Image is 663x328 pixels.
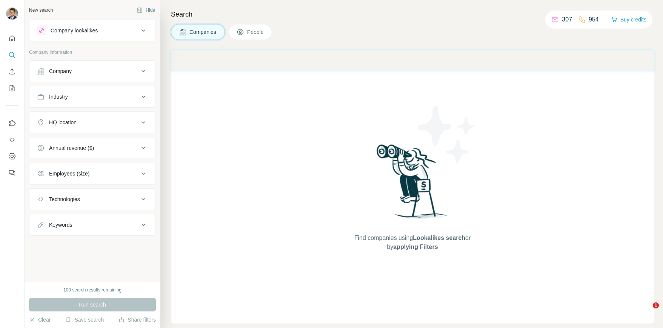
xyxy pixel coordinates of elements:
div: Employees (size) [49,170,89,177]
span: Lookalikes search [413,235,465,241]
img: Surfe Illustration - Woman searching with binoculars [373,142,452,226]
span: People [247,28,265,36]
iframe: Banner [171,50,654,70]
button: Use Surfe API [6,133,18,146]
span: Companies [189,28,217,36]
p: 307 [562,15,572,24]
div: 100 search results remaining [63,287,122,293]
button: Search [6,48,18,62]
button: Feedback [6,166,18,180]
button: Company lookalikes [29,21,155,40]
img: Surfe Illustration - Stars [412,101,480,168]
button: Quick start [6,32,18,45]
img: Avatar [6,8,18,20]
div: Technologies [49,195,80,203]
div: Annual revenue ($) [49,144,94,152]
button: Company [29,62,155,80]
iframe: Intercom live chat [637,302,655,320]
button: Technologies [29,190,155,208]
button: Use Surfe on LinkedIn [6,116,18,130]
button: My lists [6,81,18,95]
button: Annual revenue ($) [29,139,155,157]
div: Keywords [49,221,72,229]
span: 1 [653,302,659,308]
span: applying Filters [393,244,438,250]
button: Industry [29,88,155,106]
button: Hide [131,5,160,16]
button: Enrich CSV [6,65,18,78]
button: Buy credits [611,14,646,25]
h4: Search [171,9,654,20]
span: Find companies using or by [352,233,473,252]
div: Company [49,67,72,75]
button: Share filters [118,316,156,323]
div: Company lookalikes [51,27,98,34]
button: Dashboard [6,150,18,163]
button: Clear [29,316,51,323]
div: New search [29,7,53,14]
button: Keywords [29,216,155,234]
div: HQ location [49,119,77,126]
button: Employees (size) [29,165,155,183]
button: HQ location [29,113,155,131]
div: Industry [49,93,68,101]
button: Save search [65,316,104,323]
p: 954 [589,15,599,24]
p: Company information [29,49,156,56]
